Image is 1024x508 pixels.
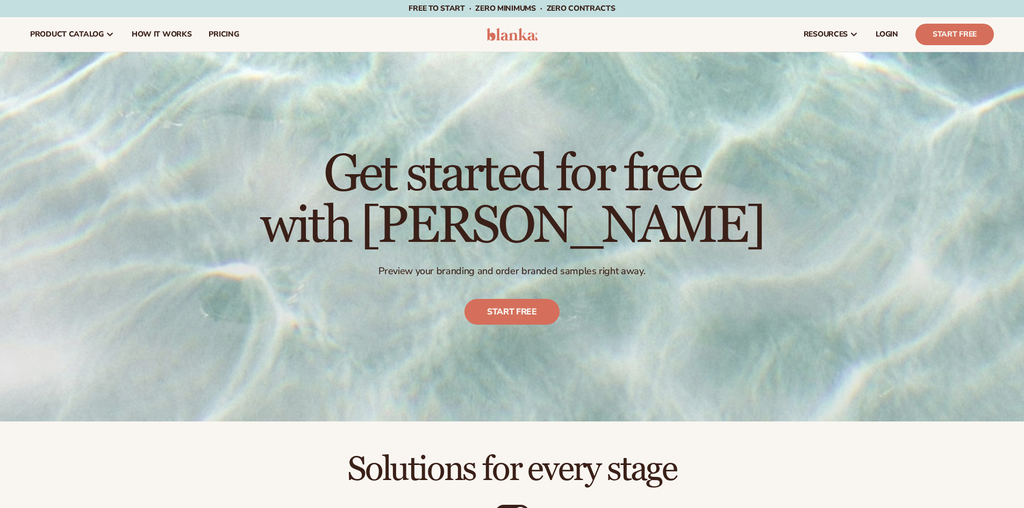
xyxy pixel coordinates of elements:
[915,24,994,45] a: Start Free
[464,299,560,325] a: Start free
[123,17,200,52] a: How It Works
[876,30,898,39] span: LOGIN
[30,30,104,39] span: product catalog
[409,3,615,13] span: Free to start · ZERO minimums · ZERO contracts
[132,30,192,39] span: How It Works
[260,149,764,252] h1: Get started for free with [PERSON_NAME]
[30,452,994,488] h2: Solutions for every stage
[260,265,764,277] p: Preview your branding and order branded samples right away.
[795,17,867,52] a: resources
[209,30,239,39] span: pricing
[22,17,123,52] a: product catalog
[200,17,247,52] a: pricing
[486,28,538,41] img: logo
[804,30,848,39] span: resources
[867,17,907,52] a: LOGIN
